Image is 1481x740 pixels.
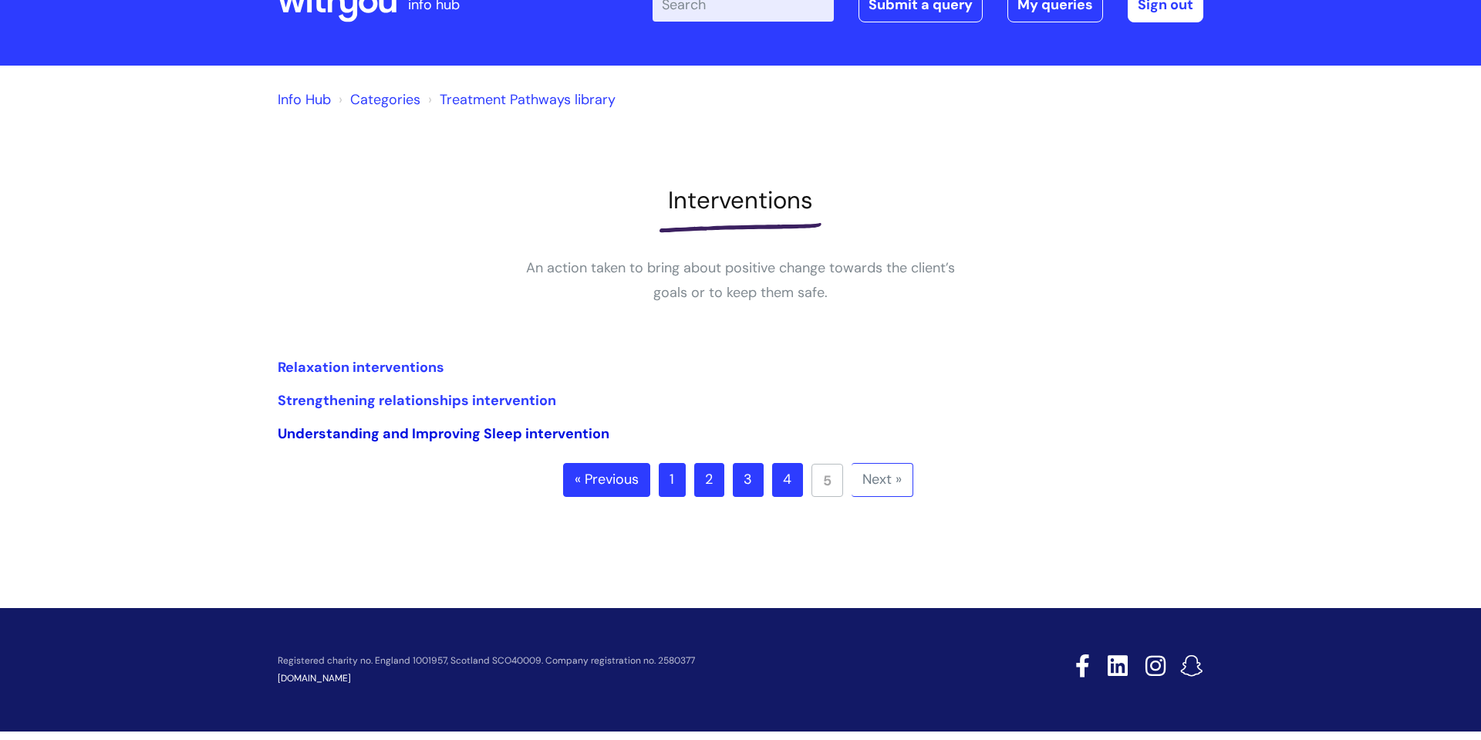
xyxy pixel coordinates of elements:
a: Strengthening relationships intervention [278,391,556,410]
a: 5 [811,464,843,497]
a: 4 [772,463,803,497]
a: Relaxation interventions [278,358,444,377]
a: Categories [350,90,420,109]
a: 3 [733,463,764,497]
a: Next » [852,463,913,497]
p: Registered charity no. England 1001957, Scotland SCO40009. Company registration no. 2580377 [278,656,966,666]
li: Solution home [335,87,420,112]
a: 1 [659,463,686,497]
a: Treatment Pathways library [440,90,616,109]
a: Understanding and Improving Sleep intervention [278,424,609,443]
li: Treatment Pathways library [424,87,616,112]
p: An action taken to bring about positive change towards the client’s goals or to keep them safe. [509,255,972,306]
a: [DOMAIN_NAME] [278,672,351,684]
h1: Interventions [278,186,1203,215]
a: 2 [694,463,724,497]
a: « Previous [563,463,650,497]
a: Info Hub [278,90,331,109]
